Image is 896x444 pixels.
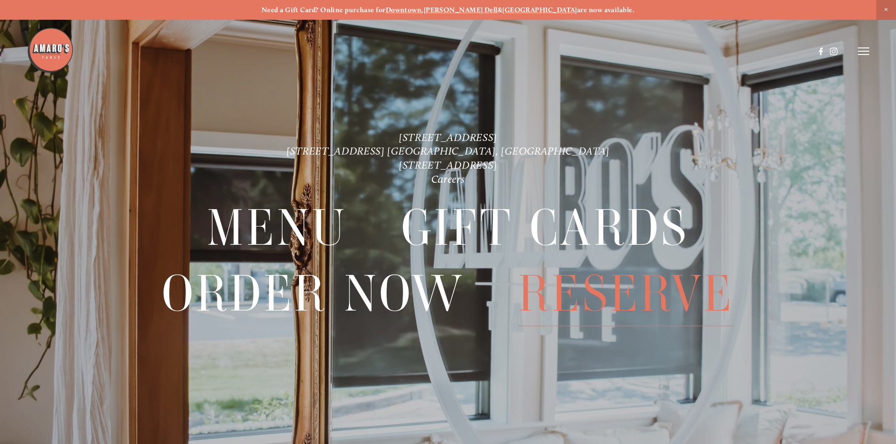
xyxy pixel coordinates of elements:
a: Downtown [386,6,422,14]
a: [STREET_ADDRESS] [399,131,497,144]
a: Careers [431,173,465,186]
a: [STREET_ADDRESS] [GEOGRAPHIC_DATA], [GEOGRAPHIC_DATA] [286,145,610,157]
strong: Need a Gift Card? Online purchase for [262,6,386,14]
strong: & [498,6,502,14]
a: Order Now [162,261,464,326]
a: [GEOGRAPHIC_DATA] [502,6,577,14]
a: Gift Cards [401,196,689,260]
img: Amaro's Table [27,27,74,74]
a: Reserve [518,261,734,326]
a: [PERSON_NAME] Dell [424,6,498,14]
a: [STREET_ADDRESS] [399,159,497,171]
a: Menu [207,196,347,260]
strong: , [421,6,423,14]
strong: are now available. [577,6,634,14]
